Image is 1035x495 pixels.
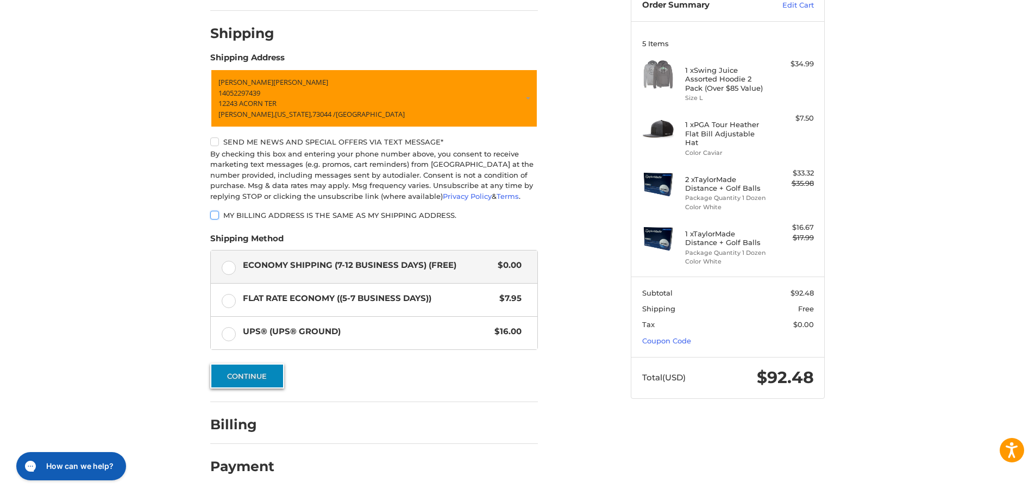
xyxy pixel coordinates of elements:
[685,120,768,147] h4: 1 x PGA Tour Heather Flat Bill Adjustable Hat
[771,168,814,179] div: $33.32
[312,109,336,119] span: 73044 /
[793,320,814,329] span: $0.00
[771,59,814,70] div: $34.99
[492,259,522,272] span: $0.00
[210,25,274,42] h2: Shipping
[685,257,768,266] li: Color White
[11,448,129,484] iframe: Gorgias live chat messenger
[642,336,691,345] a: Coupon Code
[685,148,768,158] li: Color Caviar
[210,149,538,202] div: By checking this box and entering your phone number above, you consent to receive marketing text ...
[218,109,275,119] span: [PERSON_NAME],
[243,292,494,305] span: Flat Rate Economy ((5-7 Business Days))
[243,259,493,272] span: Economy Shipping (7-12 Business Days) (Free)
[642,39,814,48] h3: 5 Items
[210,364,284,389] button: Continue
[642,304,675,313] span: Shipping
[642,372,686,383] span: Total (USD)
[210,69,538,128] a: Enter or select a different address
[243,325,490,338] span: UPS® (UPS® Ground)
[218,98,277,108] span: 12243 ACORN TER
[642,289,673,297] span: Subtotal
[210,233,284,250] legend: Shipping Method
[210,458,274,475] h2: Payment
[210,137,538,146] label: Send me news and special offers via text message*
[210,211,538,220] label: My billing address is the same as my shipping address.
[771,113,814,124] div: $7.50
[757,367,814,387] span: $92.48
[771,178,814,189] div: $35.98
[489,325,522,338] span: $16.00
[275,109,312,119] span: [US_STATE],
[336,109,405,119] span: [GEOGRAPHIC_DATA]
[798,304,814,313] span: Free
[443,192,492,200] a: Privacy Policy
[642,320,655,329] span: Tax
[685,203,768,212] li: Color White
[685,229,768,247] h4: 1 x TaylorMade Distance + Golf Balls
[218,88,260,98] span: 14052297439
[685,193,768,203] li: Package Quantity 1 Dozen
[771,222,814,233] div: $16.67
[685,175,768,193] h4: 2 x TaylorMade Distance + Golf Balls
[497,192,519,200] a: Terms
[685,248,768,258] li: Package Quantity 1 Dozen
[210,52,285,69] legend: Shipping Address
[791,289,814,297] span: $92.48
[494,292,522,305] span: $7.95
[685,66,768,92] h4: 1 x Swing Juice Assorted Hoodie 2 Pack (Over $85 Value)
[273,77,328,87] span: [PERSON_NAME]
[685,93,768,103] li: Size L
[218,77,273,87] span: [PERSON_NAME]
[210,416,274,433] h2: Billing
[771,233,814,243] div: $17.99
